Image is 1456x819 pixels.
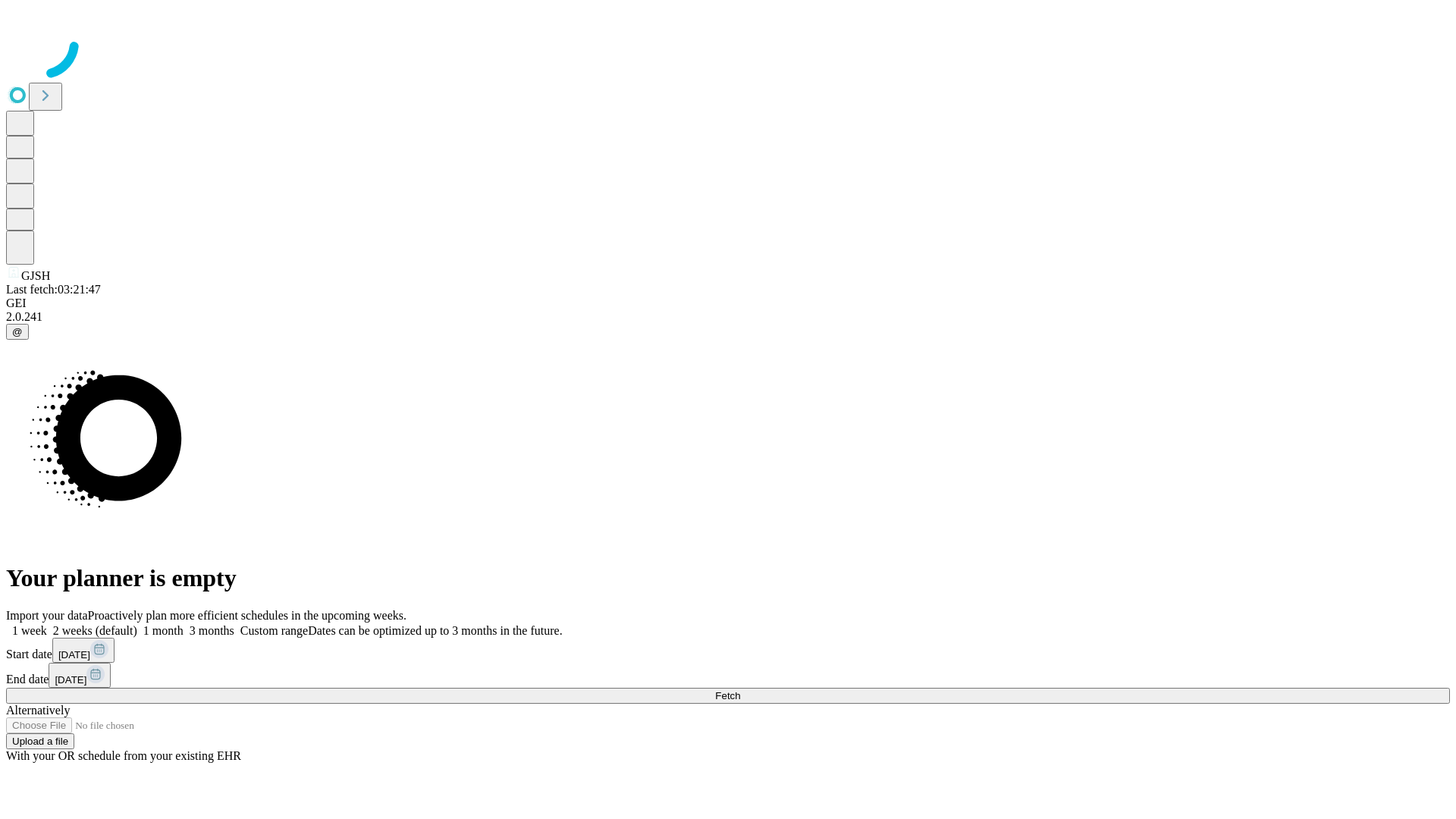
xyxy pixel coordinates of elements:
[6,324,29,340] button: @
[715,690,740,701] span: Fetch
[49,663,111,688] button: [DATE]
[53,624,137,637] span: 2 weeks (default)
[6,663,1450,688] div: End date
[6,609,88,622] span: Import your data
[12,326,23,337] span: @
[52,638,115,663] button: [DATE]
[6,310,1450,324] div: 2.0.241
[190,624,234,637] span: 3 months
[240,624,308,637] span: Custom range
[6,564,1450,592] h1: Your planner is empty
[21,269,50,282] span: GJSH
[58,649,90,661] span: [DATE]
[12,624,47,637] span: 1 week
[308,624,562,637] span: Dates can be optimized up to 3 months in the future.
[6,749,241,762] span: With your OR schedule from your existing EHR
[88,609,406,622] span: Proactively plan more efficient schedules in the upcoming weeks.
[6,688,1450,704] button: Fetch
[6,638,1450,663] div: Start date
[6,283,101,296] span: Last fetch: 03:21:47
[6,297,1450,310] div: GEI
[6,733,74,749] button: Upload a file
[6,704,70,717] span: Alternatively
[55,674,86,686] span: [DATE]
[143,624,184,637] span: 1 month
